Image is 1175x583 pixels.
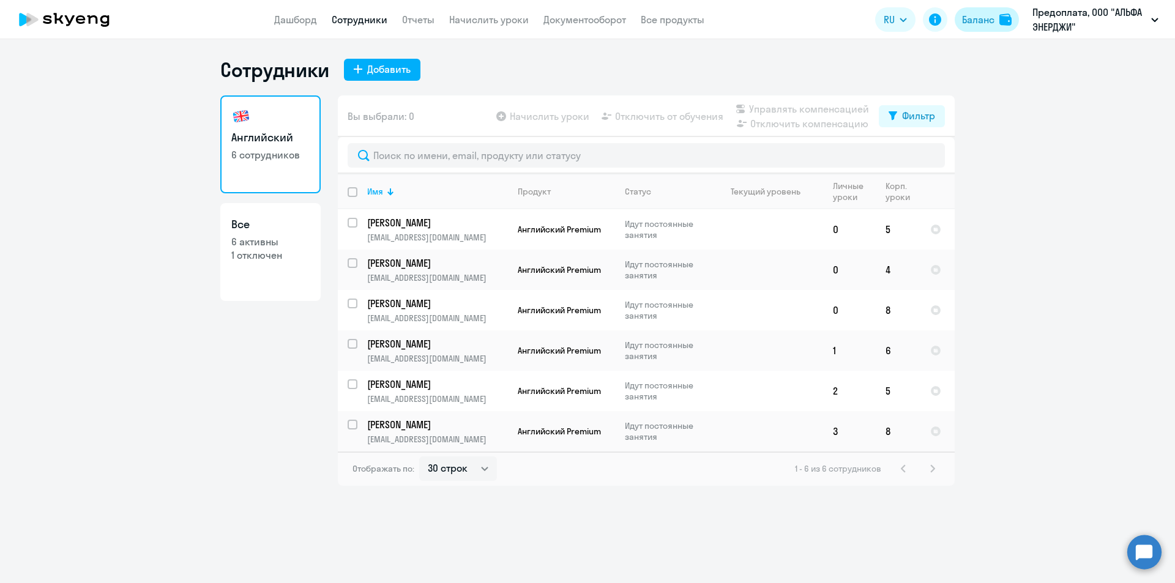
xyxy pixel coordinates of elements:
[876,290,920,330] td: 8
[543,13,626,26] a: Документооборот
[625,299,709,321] p: Идут постоянные занятия
[367,216,507,229] a: [PERSON_NAME]
[367,377,505,391] p: [PERSON_NAME]
[348,143,945,168] input: Поиск по имени, email, продукту или статусу
[367,256,507,270] a: [PERSON_NAME]
[876,330,920,371] td: 6
[1026,5,1165,34] button: Предоплата, ООО "АЛЬФА ЭНЕРДЖИ"
[962,12,994,27] div: Баланс
[367,353,507,364] p: [EMAIL_ADDRESS][DOMAIN_NAME]
[367,297,505,310] p: [PERSON_NAME]
[625,186,651,197] div: Статус
[876,250,920,290] td: 4
[876,209,920,250] td: 5
[625,218,709,240] p: Идут постоянные занятия
[625,420,709,442] p: Идут постоянные занятия
[902,108,935,123] div: Фильтр
[231,106,251,126] img: english
[823,290,876,330] td: 0
[795,463,881,474] span: 1 - 6 из 6 сотрудников
[367,393,507,404] p: [EMAIL_ADDRESS][DOMAIN_NAME]
[823,209,876,250] td: 0
[1032,5,1146,34] p: Предоплата, ООО "АЛЬФА ЭНЕРДЖИ"
[348,109,414,124] span: Вы выбрали: 0
[367,272,507,283] p: [EMAIL_ADDRESS][DOMAIN_NAME]
[518,224,601,235] span: Английский Premium
[823,250,876,290] td: 0
[367,232,507,243] p: [EMAIL_ADDRESS][DOMAIN_NAME]
[367,216,505,229] p: [PERSON_NAME]
[875,7,916,32] button: RU
[231,148,310,162] p: 6 сотрудников
[367,186,507,197] div: Имя
[641,13,704,26] a: Все продукты
[449,13,529,26] a: Начислить уроки
[344,59,420,81] button: Добавить
[220,203,321,301] a: Все6 активны1 отключен
[231,248,310,262] p: 1 отключен
[274,13,317,26] a: Дашборд
[876,371,920,411] td: 5
[955,7,1019,32] button: Балансbalance
[518,426,601,437] span: Английский Premium
[719,186,822,197] div: Текущий уровень
[823,371,876,411] td: 2
[731,186,800,197] div: Текущий уровень
[367,297,507,310] a: [PERSON_NAME]
[367,256,505,270] p: [PERSON_NAME]
[518,186,614,197] div: Продукт
[220,58,329,82] h1: Сотрудники
[886,180,920,202] div: Корп. уроки
[220,95,321,193] a: Английский6 сотрудников
[625,340,709,362] p: Идут постоянные занятия
[231,217,310,232] h3: Все
[518,305,601,316] span: Английский Premium
[332,13,387,26] a: Сотрудники
[833,180,864,202] div: Личные уроки
[518,264,601,275] span: Английский Premium
[367,186,383,197] div: Имя
[367,337,507,351] a: [PERSON_NAME]
[886,180,910,202] div: Корп. уроки
[367,418,507,431] a: [PERSON_NAME]
[367,434,507,445] p: [EMAIL_ADDRESS][DOMAIN_NAME]
[518,186,551,197] div: Продукт
[367,337,505,351] p: [PERSON_NAME]
[625,186,709,197] div: Статус
[367,377,507,391] a: [PERSON_NAME]
[999,13,1012,26] img: balance
[518,385,601,396] span: Английский Premium
[367,313,507,324] p: [EMAIL_ADDRESS][DOMAIN_NAME]
[367,418,505,431] p: [PERSON_NAME]
[352,463,414,474] span: Отображать по:
[625,259,709,281] p: Идут постоянные занятия
[367,62,411,76] div: Добавить
[518,345,601,356] span: Английский Premium
[231,130,310,146] h3: Английский
[231,235,310,248] p: 6 активны
[833,180,875,202] div: Личные уроки
[884,12,895,27] span: RU
[876,411,920,451] td: 8
[823,411,876,451] td: 3
[823,330,876,371] td: 1
[625,380,709,402] p: Идут постоянные занятия
[879,105,945,127] button: Фильтр
[402,13,435,26] a: Отчеты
